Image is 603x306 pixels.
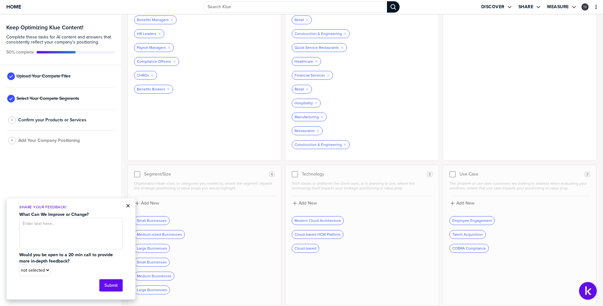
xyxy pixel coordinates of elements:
button: Remove Tag [173,60,176,63]
span: 6 [271,172,273,177]
button: Remove Tag [314,101,318,105]
button: Remove Tag [167,46,171,49]
span: 3 [586,172,588,177]
button: Remove Tag [150,73,154,77]
button: Submit [99,279,123,292]
button: Remove Tag [316,129,320,133]
button: Remove Tag [305,18,309,22]
label: Add New [456,200,474,206]
span: Complete these tasks for AI content and answers that consistently reflect your company’s position... [6,35,115,45]
button: Remove Tag [305,87,309,91]
span: Home [6,4,21,9]
label: Discover [481,4,505,10]
span: Use Case [460,172,478,177]
span: Tech stacks or platforms the client uses, or is planning to use, where the technology itself impa... [292,181,432,191]
span: Active [6,50,34,55]
input: Search Klue [203,1,387,13]
span: 3 [429,172,431,177]
span: Organization/team sizes or categories you market to, where the segment impacts the strategic posi... [134,181,275,191]
span: Select Your Compete Segments [16,96,79,101]
strong: What Can We Improve or Change? [19,211,89,218]
span: Add Your Company Positioning [18,138,80,143]
strong: Would you be open to a 20 min call to provide more in-depth feedback? [19,251,114,264]
button: Remove Tag [320,115,324,119]
button: Remove Tag [326,73,330,77]
a: Edit Profile [581,3,589,11]
button: Remove Tag [343,143,347,147]
span: The problem or use case customers are looking to address when evaluating your solutions, where th... [449,181,590,191]
label: Add New [141,200,159,206]
span: Technology [302,172,324,177]
button: Remove Tag [343,32,347,36]
span: 4 [11,138,13,143]
button: Remove Tag [167,87,170,91]
button: Remove Tag [170,18,174,22]
button: Remove Tag [340,46,344,49]
span: Segment/Size [144,172,171,177]
button: Open Support Center [579,282,597,300]
div: Thomas Daglis [582,3,588,10]
button: Remove Tag [158,32,161,36]
h3: Keep Optimizing Klue Content! [6,25,115,30]
p: Share Your Feedback! [19,205,123,210]
span: Upload Your Compete Files [16,74,71,79]
div: Search Klue [387,1,400,13]
label: Measure [547,4,569,10]
img: 62ddb19a58e89d0ca48d1e7b41a9574f-sml.png [582,4,588,10]
button: Close [126,202,130,210]
label: Share [518,4,534,10]
button: Remove Tag [314,60,318,63]
span: Confirm your Products or Services [18,118,86,123]
span: 3 [11,118,13,122]
label: Add New [299,200,317,206]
